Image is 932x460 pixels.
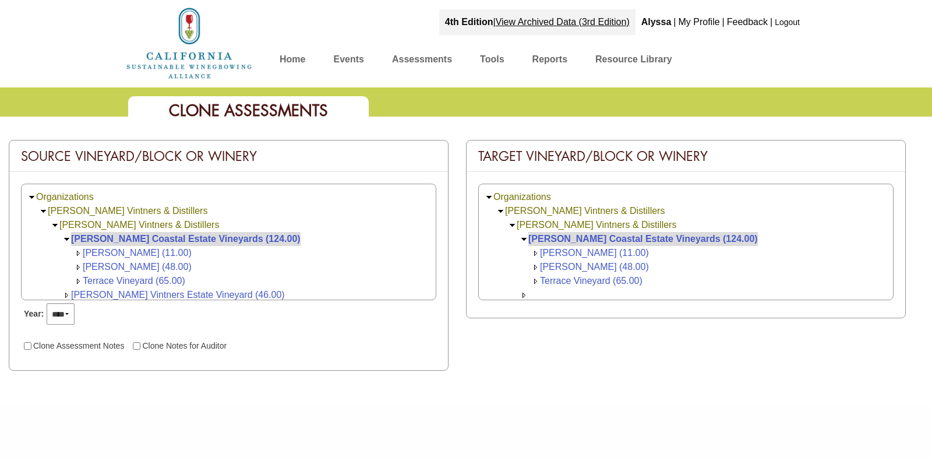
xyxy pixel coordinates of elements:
a: [PERSON_NAME] Vintners & Distillers [517,220,676,230]
label: Clone Assessment Notes [33,341,124,350]
a: Terrace Vineyard (65.00) [540,276,642,286]
a: [PERSON_NAME] (11.00) [83,248,192,258]
img: Collapse Organizations [27,193,36,202]
div: Source Vineyard/Block or Winery [9,141,448,172]
a: [PERSON_NAME] Coastal Estate Vineyards (124.00) [528,234,758,244]
a: [PERSON_NAME] Vintners & Distillers [59,220,219,230]
a: [PERSON_NAME] Vintners & Distillers [505,206,665,216]
span: Clone Assessments [169,100,328,121]
img: Collapse O'Neill Vintners & Distillers [39,207,48,216]
img: Collapse O'Neill Vintners & Distillers [51,221,59,230]
a: Home [280,51,305,72]
a: [PERSON_NAME] (11.00) [540,248,649,258]
img: Collapse Organizations [485,193,493,202]
img: logo_cswa2x.png [125,6,253,80]
a: Organizations [493,192,551,202]
a: Feedback [727,17,768,27]
a: Organizations [36,192,94,202]
div: | [672,9,677,35]
a: Events [333,51,363,72]
a: [PERSON_NAME] Coastal Estate Vineyards (124.00) [71,234,301,244]
div: Target Vineyard/Block or Winery [467,141,905,172]
a: [PERSON_NAME] (48.00) [83,262,192,272]
label: Clone Notes for Auditor [142,341,227,350]
a: Home [125,37,253,47]
div: | [439,9,636,35]
b: Alyssa [641,17,672,27]
a: Assessments [392,51,452,72]
a: View Archived Data (3rd Edition) [496,17,630,27]
span: Year: [24,308,44,320]
div: | [769,9,774,35]
img: Collapse O'Neill Vintners & Distillers [496,207,505,216]
a: [PERSON_NAME] Vintners & Distillers [48,206,207,216]
img: Collapse O'Neill Coastal Estate Vineyards (124.00) [520,235,528,244]
a: Resource Library [595,51,672,72]
a: [PERSON_NAME] Vintners Estate Vineyard (46.00) [71,290,285,300]
a: Tools [480,51,504,72]
a: My Profile [678,17,719,27]
strong: 4th Edition [445,17,493,27]
div: | [721,9,726,35]
a: [PERSON_NAME] (48.00) [540,262,649,272]
a: Reports [532,51,567,72]
a: Terrace Vineyard (65.00) [83,276,185,286]
img: Collapse O'Neill Vintners & Distillers [508,221,517,230]
img: Collapse O'Neill Coastal Estate Vineyards (124.00) [62,235,71,244]
a: Logout [775,17,800,27]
